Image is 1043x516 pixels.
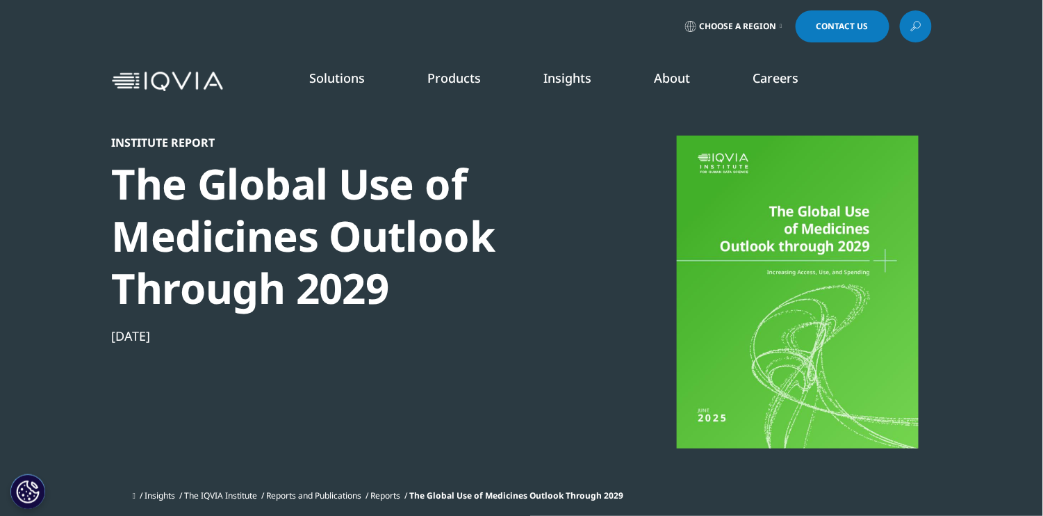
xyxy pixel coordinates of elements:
[112,158,589,314] div: The Global Use of Medicines Outlook Through 2029
[428,70,482,86] a: Products
[409,490,623,501] span: The Global Use of Medicines Outlook Through 2029
[370,490,400,501] a: Reports
[700,21,777,32] span: Choose a Region
[184,490,257,501] a: The IQVIA Institute
[655,70,691,86] a: About
[544,70,592,86] a: Insights
[10,474,45,509] button: Cookie 設定
[266,490,361,501] a: Reports and Publications
[753,70,799,86] a: Careers
[796,10,889,42] a: Contact Us
[112,136,589,150] div: Institute Report
[112,72,223,92] img: IQVIA Healthcare Information Technology and Pharma Clinical Research Company
[310,70,366,86] a: Solutions
[112,328,589,344] div: [DATE]
[229,49,932,114] nav: Primary
[816,22,869,31] span: Contact Us
[145,490,175,501] a: Insights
